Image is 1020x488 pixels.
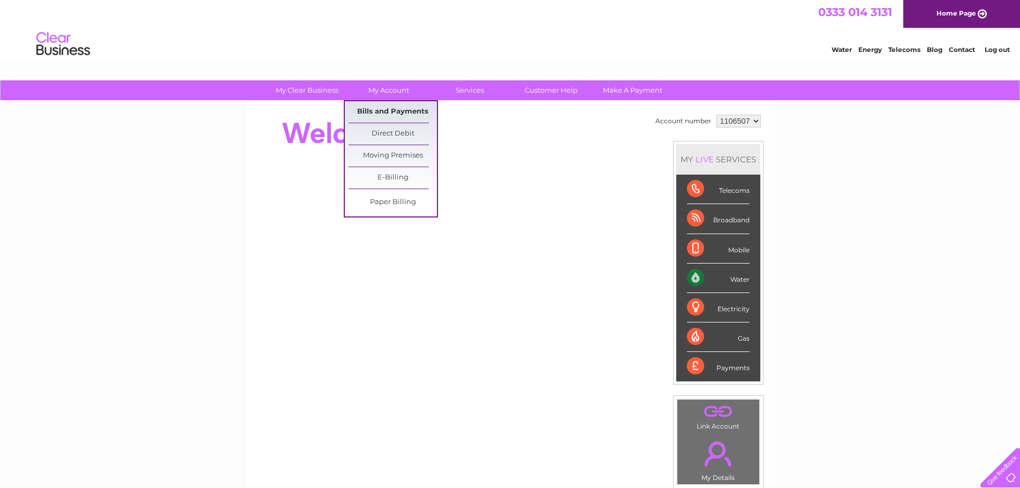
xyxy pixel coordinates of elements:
[687,322,750,352] div: Gas
[687,264,750,293] div: Water
[349,192,437,213] a: Paper Billing
[653,112,714,130] td: Account number
[693,154,716,164] div: LIVE
[687,352,750,381] div: Payments
[263,80,351,100] a: My Clear Business
[349,167,437,189] a: E-Billing
[677,432,760,485] td: My Details
[858,46,882,54] a: Energy
[680,402,757,421] a: .
[687,293,750,322] div: Electricity
[588,80,677,100] a: Make A Payment
[258,6,764,52] div: Clear Business is a trading name of Verastar Limited (registered in [GEOGRAPHIC_DATA] No. 3667643...
[349,123,437,145] a: Direct Debit
[888,46,920,54] a: Telecoms
[985,46,1010,54] a: Log out
[687,175,750,204] div: Telecoms
[676,144,760,175] div: MY SERVICES
[818,5,892,19] a: 0333 014 3131
[349,101,437,123] a: Bills and Payments
[349,145,437,167] a: Moving Premises
[927,46,942,54] a: Blog
[949,46,975,54] a: Contact
[677,399,760,433] td: Link Account
[36,28,90,61] img: logo.png
[344,80,433,100] a: My Account
[426,80,514,100] a: Services
[507,80,595,100] a: Customer Help
[687,204,750,234] div: Broadband
[680,435,757,472] a: .
[687,234,750,264] div: Mobile
[832,46,852,54] a: Water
